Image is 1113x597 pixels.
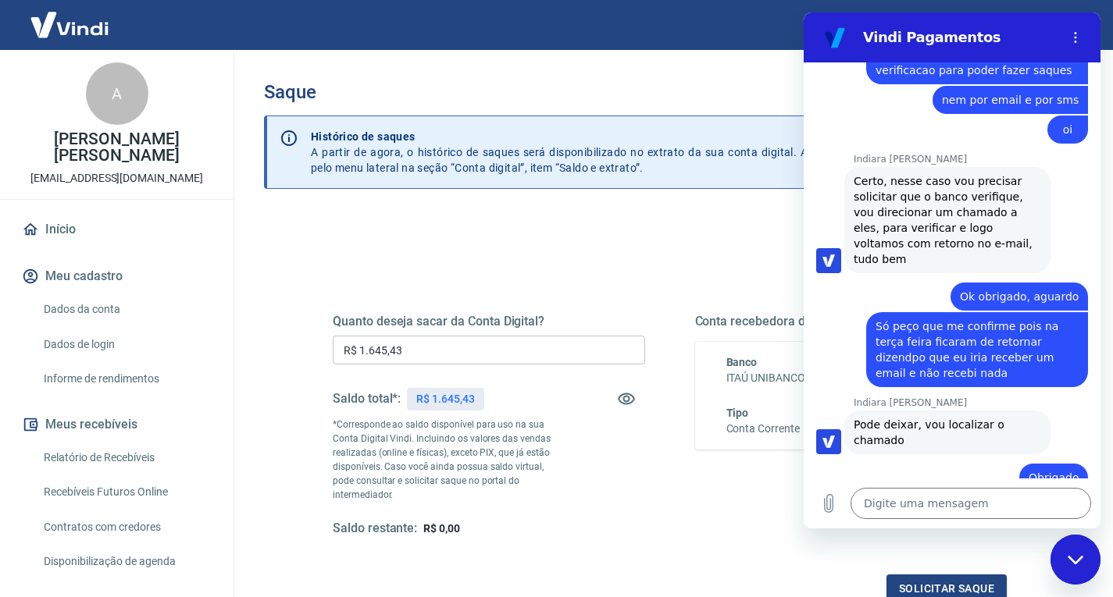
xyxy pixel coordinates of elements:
[333,418,567,502] p: *Corresponde ao saldo disponível para uso na sua Conta Digital Vindi. Incluindo os valores das ve...
[37,545,215,577] a: Disponibilização de agenda
[726,407,749,419] span: Tipo
[1051,535,1101,585] iframe: Botão para abrir a janela de mensagens, conversa em andamento
[19,1,120,48] img: Vindi
[726,421,800,437] h6: Conta Corrente
[37,476,215,508] a: Recebíveis Futuros Online
[726,356,758,368] span: Banco
[30,170,203,187] p: [EMAIL_ADDRESS][DOMAIN_NAME]
[37,511,215,543] a: Contratos com credores
[423,522,460,535] span: R$ 0,00
[333,391,401,407] h5: Saldo total*:
[311,129,944,176] p: A partir de agora, o histórico de saques será disponibilizado no extrato da sua conta digital. Ac...
[726,370,976,386] h6: ITAÚ UNIBANCO S.A.
[19,407,215,442] button: Meus recebíveis
[695,314,1008,329] h5: Conta recebedora do saque
[37,293,215,325] a: Dados da conta
[804,12,1101,528] iframe: Janela de mensagens
[333,521,417,537] h5: Saldo restante:
[264,81,1076,103] h3: Saque
[19,212,215,247] a: Início
[1038,11,1094,40] button: Sair
[311,129,944,144] p: Histórico de saques
[86,62,148,125] div: A
[416,391,474,407] p: R$ 1.645,43
[37,363,215,395] a: Informe de rendimentos
[333,314,645,329] h5: Quanto deseja sacar da Conta Digital?
[12,131,221,164] p: [PERSON_NAME] [PERSON_NAME]
[37,329,215,361] a: Dados de login
[19,259,215,293] button: Meu cadastro
[37,442,215,474] a: Relatório de Recebíveis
